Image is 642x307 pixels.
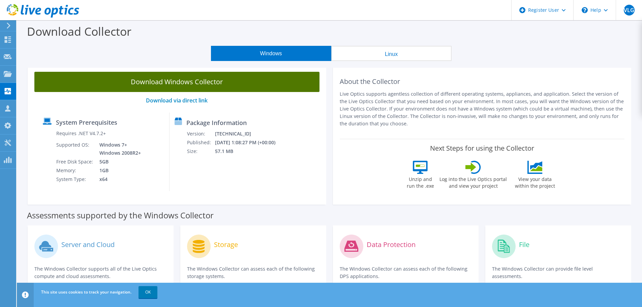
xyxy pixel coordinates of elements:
[56,119,117,126] label: System Prerequisites
[94,175,142,184] td: x64
[41,289,131,295] span: This site uses cookies to track your navigation.
[215,138,284,147] td: [DATE] 1:08:27 PM (+00:00)
[430,144,534,152] label: Next Steps for using the Collector
[94,166,142,175] td: 1GB
[56,166,94,175] td: Memory:
[331,46,452,61] button: Linux
[139,286,157,298] a: OK
[187,265,319,280] p: The Windows Collector can assess each of the following storage systems.
[186,119,247,126] label: Package Information
[56,157,94,166] td: Free Disk Space:
[34,72,319,92] a: Download Windows Collector
[146,97,208,104] a: Download via direct link
[215,147,284,156] td: 57.1 MB
[187,147,215,156] td: Size:
[340,78,625,86] h2: About the Collector
[405,174,436,189] label: Unzip and run the .exe
[187,138,215,147] td: Published:
[27,24,131,39] label: Download Collector
[519,241,529,248] label: File
[439,174,507,189] label: Log into the Live Optics portal and view your project
[215,129,284,138] td: [TECHNICAL_ID]
[367,241,416,248] label: Data Protection
[61,241,115,248] label: Server and Cloud
[56,175,94,184] td: System Type:
[56,141,94,157] td: Supported OS:
[214,241,238,248] label: Storage
[492,265,624,280] p: The Windows Collector can provide file level assessments.
[187,129,215,138] td: Version:
[211,46,331,61] button: Windows
[34,265,167,280] p: The Windows Collector supports all of the Live Optics compute and cloud assessments.
[340,265,472,280] p: The Windows Collector can assess each of the following DPS applications.
[94,141,142,157] td: Windows 7+ Windows 2008R2+
[511,174,559,189] label: View your data within the project
[624,5,635,16] span: VLG
[582,7,588,13] svg: \n
[94,157,142,166] td: 5GB
[56,130,106,137] label: Requires .NET V4.7.2+
[27,212,214,219] label: Assessments supported by the Windows Collector
[340,90,625,127] p: Live Optics supports agentless collection of different operating systems, appliances, and applica...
